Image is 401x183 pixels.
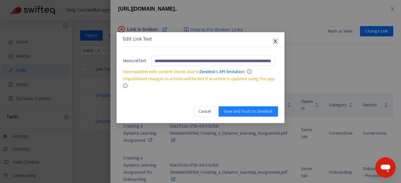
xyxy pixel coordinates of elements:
[199,108,211,115] span: Cancel
[247,69,252,74] span: info-circle
[123,68,244,75] span: Incompatible with content blocks due to
[200,68,244,75] a: Zendesk's API limitation
[123,75,275,82] span: Unpublished changes to articles will be lost if an article is updated using this app.
[123,35,278,43] div: Edit Link Text
[272,38,279,45] button: Close
[123,83,128,88] span: info-circle
[123,57,146,64] span: New Link Text
[219,106,278,117] button: Save and Push to Zendesk
[273,39,278,44] span: close
[193,106,216,117] button: Cancel
[375,157,396,178] iframe: Button to launch messaging window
